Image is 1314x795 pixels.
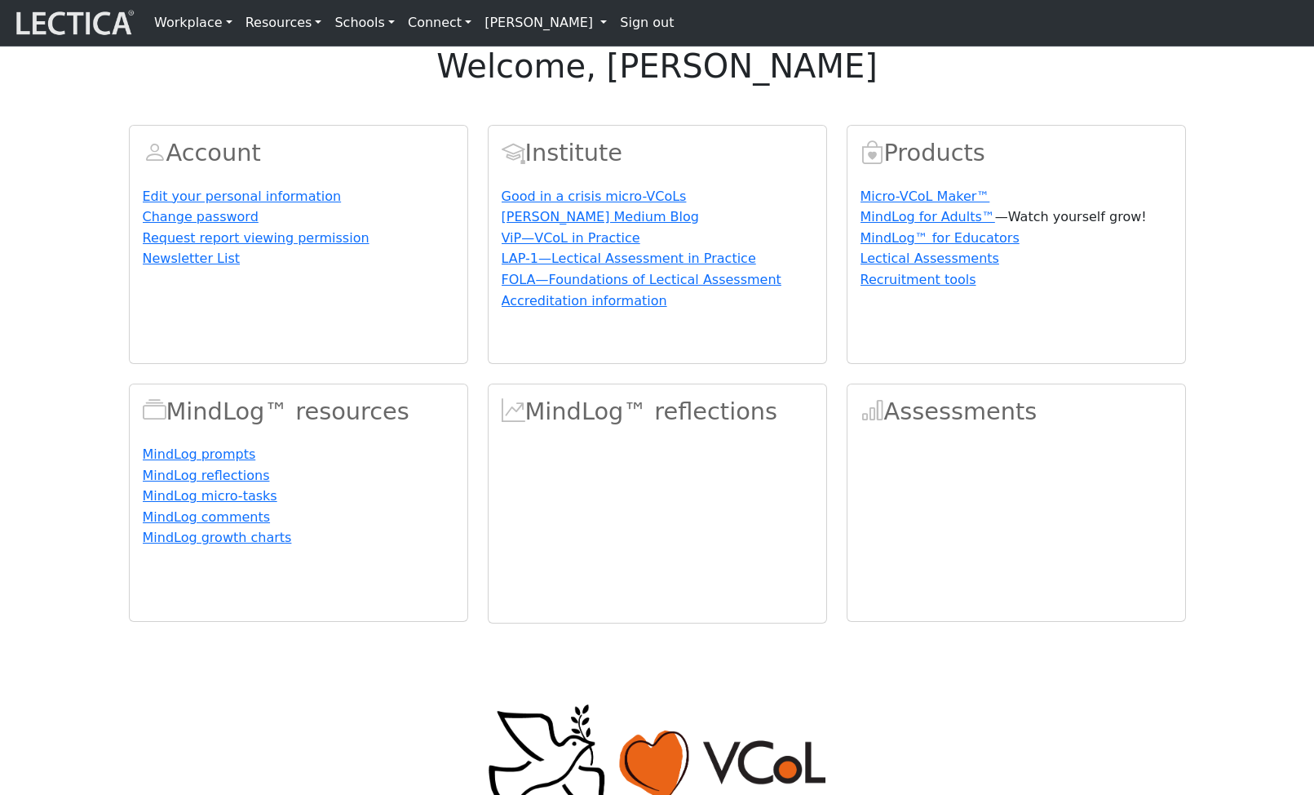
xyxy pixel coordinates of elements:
[143,397,454,426] h2: MindLog™ resources
[143,488,277,504] a: MindLog micro-tasks
[328,7,401,39] a: Schools
[143,530,292,545] a: MindLog growth charts
[861,209,995,224] a: MindLog for Adults™
[861,272,976,287] a: Recruitment tools
[12,7,135,38] img: lecticalive
[143,209,259,224] a: Change password
[478,7,613,39] a: [PERSON_NAME]
[143,397,166,425] span: MindLog™ resources
[502,189,687,204] a: Good in a crisis micro-VCoLs
[143,251,241,266] a: Newsletter List
[143,139,454,167] h2: Account
[502,230,640,246] a: ViP—VCoL in Practice
[239,7,329,39] a: Resources
[861,397,1172,426] h2: Assessments
[143,139,166,167] span: Account
[143,509,271,525] a: MindLog comments
[502,272,781,287] a: FOLA—Foundations of Lectical Assessment
[861,189,990,204] a: Micro-VCoL Maker™
[502,139,813,167] h2: Institute
[861,397,884,425] span: Assessments
[502,293,667,309] a: Accreditation information
[143,230,369,246] a: Request report viewing permission
[143,468,270,483] a: MindLog reflections
[502,251,756,266] a: LAP-1—Lectical Assessment in Practice
[148,7,239,39] a: Workplace
[861,230,1020,246] a: MindLog™ for Educators
[613,7,680,39] a: Sign out
[143,446,256,462] a: MindLog prompts
[502,397,525,425] span: MindLog
[861,139,1172,167] h2: Products
[861,139,884,167] span: Products
[502,397,813,426] h2: MindLog™ reflections
[502,139,525,167] span: Account
[502,209,699,224] a: [PERSON_NAME] Medium Blog
[401,7,478,39] a: Connect
[143,189,342,204] a: Edit your personal information
[861,207,1172,227] p: —Watch yourself grow!
[861,251,999,266] a: Lectical Assessments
